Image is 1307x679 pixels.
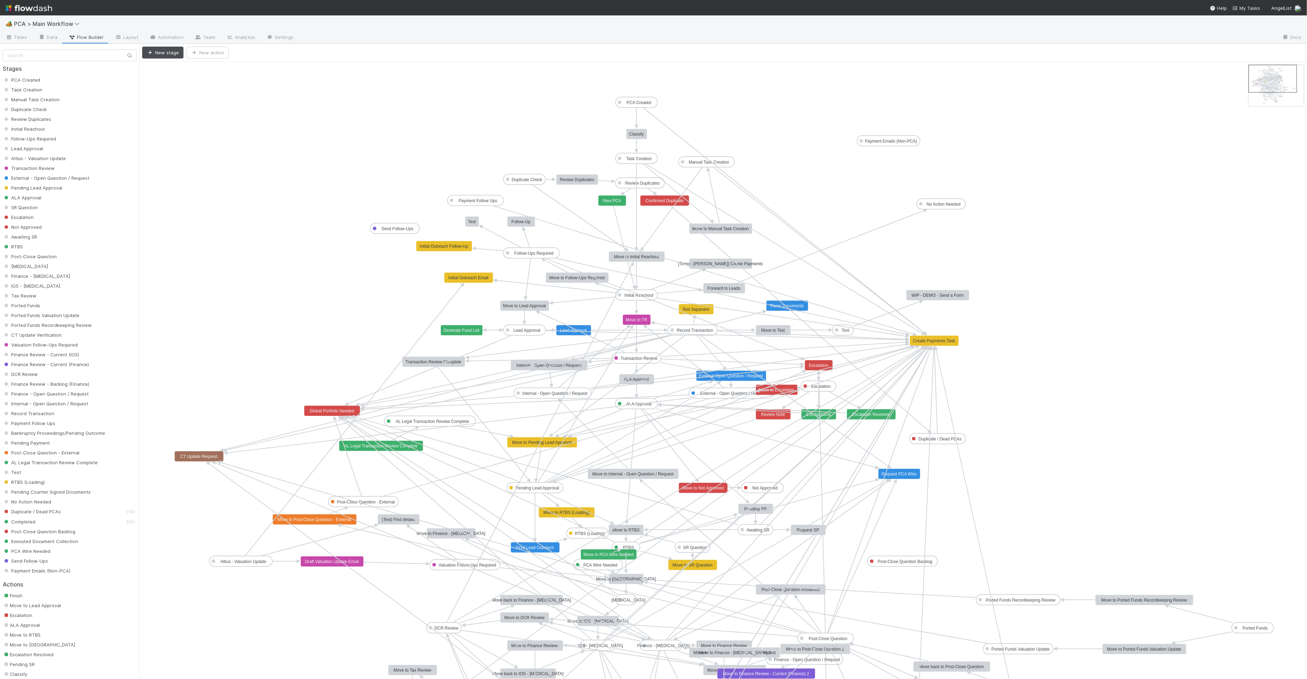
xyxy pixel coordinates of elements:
span: Move to [GEOGRAPHIC_DATA] [3,642,75,647]
text: Transaction Review Complete [405,359,461,364]
a: Automation [144,32,189,43]
text: PCA Created [627,100,651,105]
a: Analytics [221,32,261,43]
text: [Temp - [PERSON_NAME]] Create Payments [678,261,763,266]
text: (Test) Find details [382,517,415,522]
span: Awaiting SR [3,234,37,240]
a: Flow Builder [63,32,109,43]
text: RTBS (Loading) [575,531,605,536]
span: Post-Close Question - External [3,450,79,455]
span: [MEDICAL_DATA] [3,263,48,269]
text: Move to Finance Review [701,643,747,648]
span: Post-Close Question [3,254,57,259]
text: Escalation [811,384,830,389]
span: Payment Emails (Non-PCA) [3,568,70,574]
text: Draft Valuation Update Email [305,559,359,564]
span: Duplicate Check [3,107,47,112]
text: Move to Manual Task Creation [692,226,749,231]
span: IOS - [MEDICAL_DATA] [3,283,60,289]
span: ALA Approval [3,195,41,200]
text: Move to Post-Close Question - External [278,517,352,522]
text: RTBS [623,545,634,550]
text: Transaction Review [621,356,658,361]
span: Bankruptcy Proceedings/Pending Outcome [3,430,105,436]
text: Move to Post Close Question [707,668,762,673]
text: Ported Funds [1243,626,1268,631]
text: Post-Close Question Answered [762,587,820,592]
text: Review Duplicates [625,181,660,186]
span: Flow Builder [69,34,104,41]
span: AngelList [1271,5,1292,11]
span: Task Creation [3,87,42,92]
span: Payment Follow Ups [3,420,55,426]
text: WIP - DEMO - Send a Form [911,293,964,298]
input: Search [3,49,137,61]
text: Task Creation [626,156,652,161]
span: Altius - Valuation Update [3,156,66,161]
a: Docs [1277,32,1307,43]
h2: Actions [3,581,137,588]
text: Test Separator [682,307,710,312]
text: Review Duplicates [560,177,595,182]
span: Record Transaction [3,411,54,416]
text: Pending SR [744,507,767,512]
span: Ported Funds Valuation Update [3,313,79,318]
span: Finance - Open Question / Request [3,391,89,397]
text: Initial Outreach Email [449,275,488,280]
text: Move to Internal - Open Question / Request [592,472,674,476]
text: Finance - [MEDICAL_DATA] [637,643,690,648]
text: Move to RTBS (Loading) [543,510,590,515]
text: Move to Tax Review [394,668,431,673]
text: Move to PCA Wire Needed [583,552,633,557]
text: Test [842,328,850,333]
span: SR Question [3,205,38,210]
a: Team [189,32,221,43]
text: Move to TR [626,317,647,322]
span: Finance Review - Current (Finance) [3,362,89,367]
span: Manual Task Creation [3,97,60,102]
text: Payment Emails (Non-PCA) [865,139,917,144]
text: ALA Approval [626,402,652,406]
text: Lead Approval [560,328,587,333]
span: Duplicate / Dead PCAs [3,509,61,514]
span: RTBS (Loading) [3,479,45,485]
text: AL Legal Transaction Review Complete [396,419,469,424]
text: Post-Close Question [809,636,847,641]
span: Valuation Follow-Ups Required [3,342,78,348]
text: Move to Ported Funds Valuation Update [1107,647,1182,652]
text: Awaiting SR [746,528,769,533]
text: Confirmed Duplicate [646,198,684,203]
div: Help [1210,5,1227,12]
span: Ported Funds Recordkeeping Review [3,322,92,328]
text: Not Approved [752,486,778,491]
span: My Tasks [1232,5,1260,11]
text: [MEDICAL_DATA] [612,598,646,603]
small: END [126,509,135,514]
text: Request SR [797,528,820,533]
text: Altius - Valuation Update [220,559,266,564]
text: Review Note [761,412,785,417]
text: Move to Follow-Ups Required [549,275,605,280]
a: Layout [109,32,144,43]
text: Move back to IOS - [MEDICAL_DATA] [493,671,564,676]
text: Move back to Finance - [MEDICAL_DATA] [492,598,571,603]
text: Manual Task Creation [689,160,729,165]
text: DCR Review [434,626,459,631]
span: RTBS [3,244,23,249]
text: Move to Not Approved [682,486,724,491]
text: External - Open Question / Request [700,391,767,396]
small: END [126,519,135,524]
span: Tasks [6,34,27,41]
span: PCA > Main Workflow [14,20,83,27]
text: Pending Lead Approval [516,486,559,491]
text: Global Portfolio Needed [310,409,354,413]
text: Move to Finance - [MEDICAL_DATA] 2 [698,650,771,655]
text: Move to [GEOGRAPHIC_DATA] [596,577,656,582]
span: Tax Review [3,293,36,299]
span: Finish [3,593,22,598]
span: Post-Close Question Backlog [3,529,75,534]
text: Follow-Ups Required [514,251,554,256]
text: Valuation Follow-Ups Required [439,563,496,568]
span: CT Update Verification [3,332,62,338]
span: AL Legal Transaction Review Complete [3,460,98,465]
